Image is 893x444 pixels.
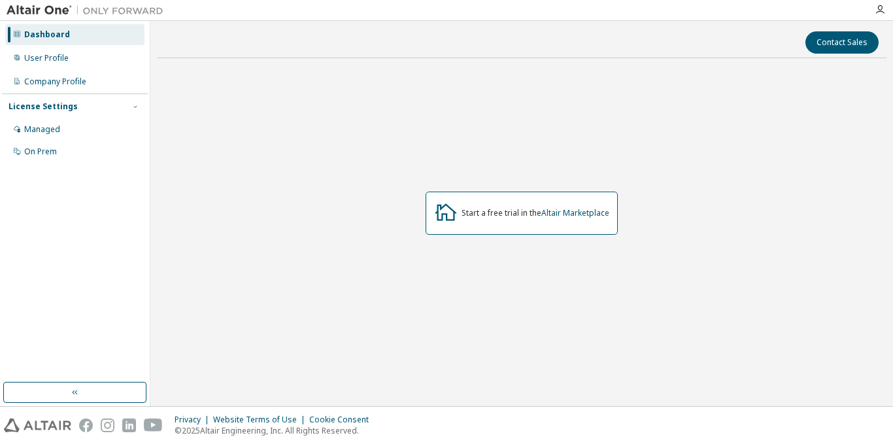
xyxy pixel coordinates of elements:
div: Start a free trial in the [462,208,609,218]
img: linkedin.svg [122,418,136,432]
img: altair_logo.svg [4,418,71,432]
img: youtube.svg [144,418,163,432]
button: Contact Sales [805,31,879,54]
div: Company Profile [24,77,86,87]
p: © 2025 Altair Engineering, Inc. All Rights Reserved. [175,425,377,436]
img: Altair One [7,4,170,17]
img: facebook.svg [79,418,93,432]
div: Managed [24,124,60,135]
div: User Profile [24,53,69,63]
div: Website Terms of Use [213,415,309,425]
img: instagram.svg [101,418,114,432]
a: Altair Marketplace [541,207,609,218]
div: Cookie Consent [309,415,377,425]
div: On Prem [24,146,57,157]
div: License Settings [8,101,78,112]
div: Privacy [175,415,213,425]
div: Dashboard [24,29,70,40]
